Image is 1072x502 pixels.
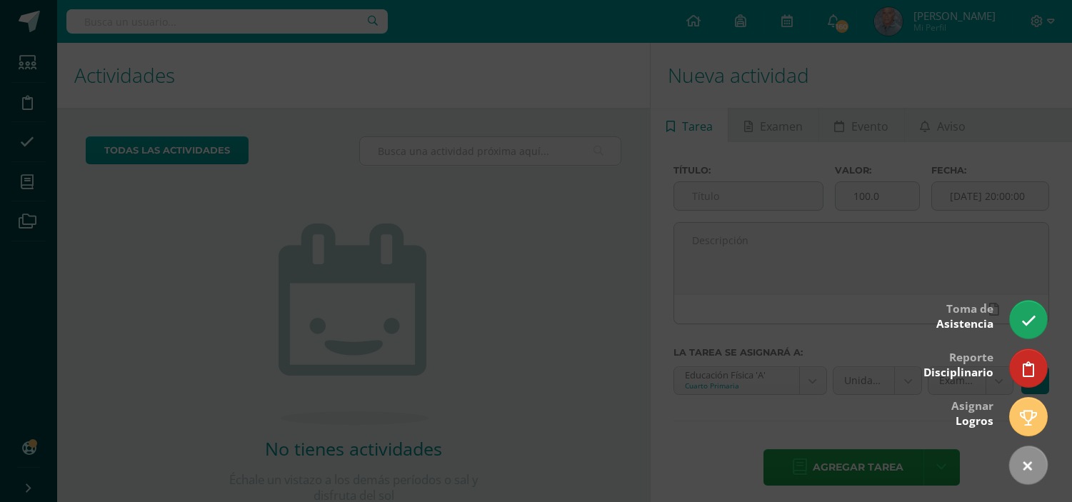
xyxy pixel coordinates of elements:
span: Logros [956,413,993,428]
span: Disciplinario [923,365,993,380]
div: Reporte [923,341,993,387]
div: Toma de [936,292,993,338]
div: Asignar [951,389,993,436]
span: Asistencia [936,316,993,331]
